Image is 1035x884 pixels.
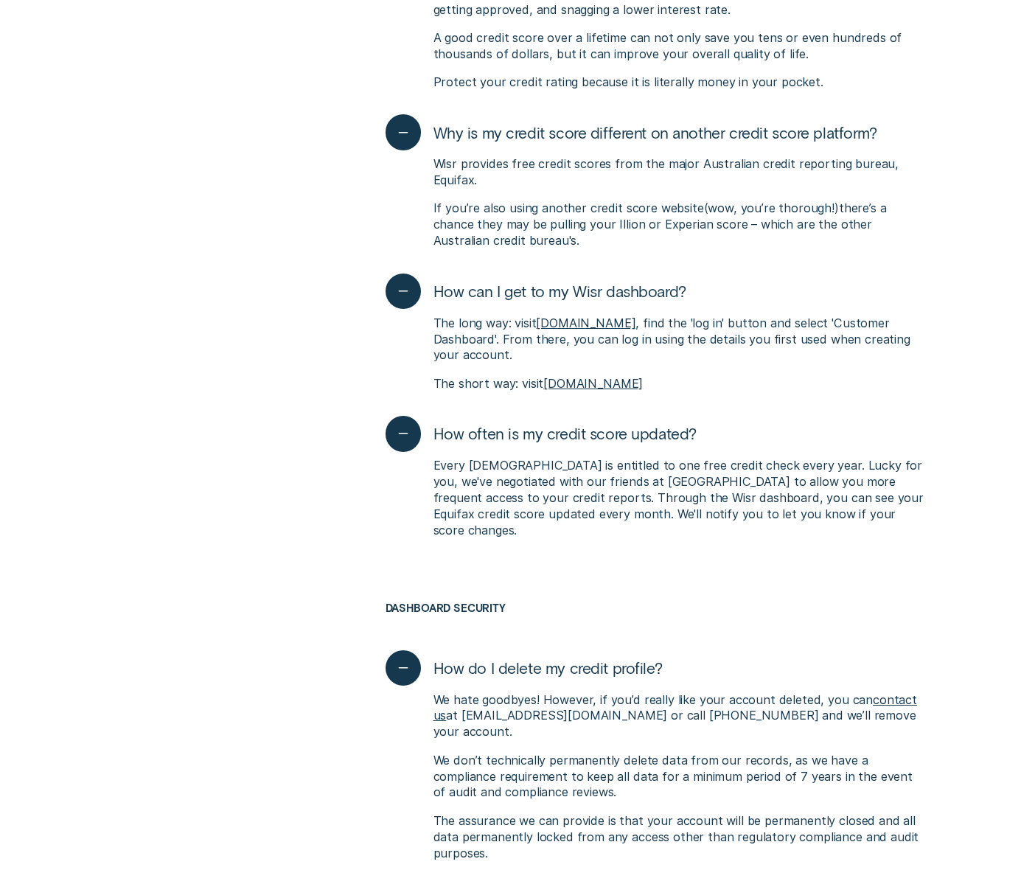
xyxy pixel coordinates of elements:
[433,658,663,678] span: How do I delete my credit profile?
[386,416,697,452] button: How often is my credit score updated?
[433,282,686,301] span: How can I get to my Wisr dashboard?
[433,316,927,364] p: The long way: visit , find the 'log in' button and select 'Customer Dashboard'. From there, you c...
[433,424,697,443] span: How often is my credit score updated?
[433,753,927,801] p: We don’t technically permanently delete data from our records, as we have a compliance requiremen...
[834,201,839,215] span: )
[433,692,917,723] a: contact us
[433,458,927,539] p: Every [DEMOGRAPHIC_DATA] is entitled to one free credit check every year. Lucky for you, we've ne...
[386,650,663,686] button: How do I delete my credit profile?
[433,30,927,63] p: A good credit score over a lifetime can not only save you tens or even hundreds of thousands of d...
[536,316,635,330] a: [DOMAIN_NAME]
[386,602,927,641] h3: Dashboard security
[433,74,927,91] p: Protect your credit rating because it is literally money in your pocket.
[433,376,927,392] p: The short way: visit
[433,813,927,862] p: The assurance we can provide is that your account will be permanently closed and all data permane...
[704,201,708,215] span: (
[386,114,877,150] button: Why is my credit score different on another credit score platform?
[543,376,643,391] a: [DOMAIN_NAME]
[433,156,927,189] p: Wisr provides free credit scores from the major Australian credit reporting bureau, Equifax.
[433,692,927,741] p: We hate goodbyes! However, if you’d really like your account deleted, you can at [EMAIL_ADDRESS][...
[433,123,877,142] span: Why is my credit score different on another credit score platform?
[386,274,686,310] button: How can I get to my Wisr dashboard?
[433,201,927,249] p: If you’re also using another credit score website wow, you’re thorough! there’s a chance they may...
